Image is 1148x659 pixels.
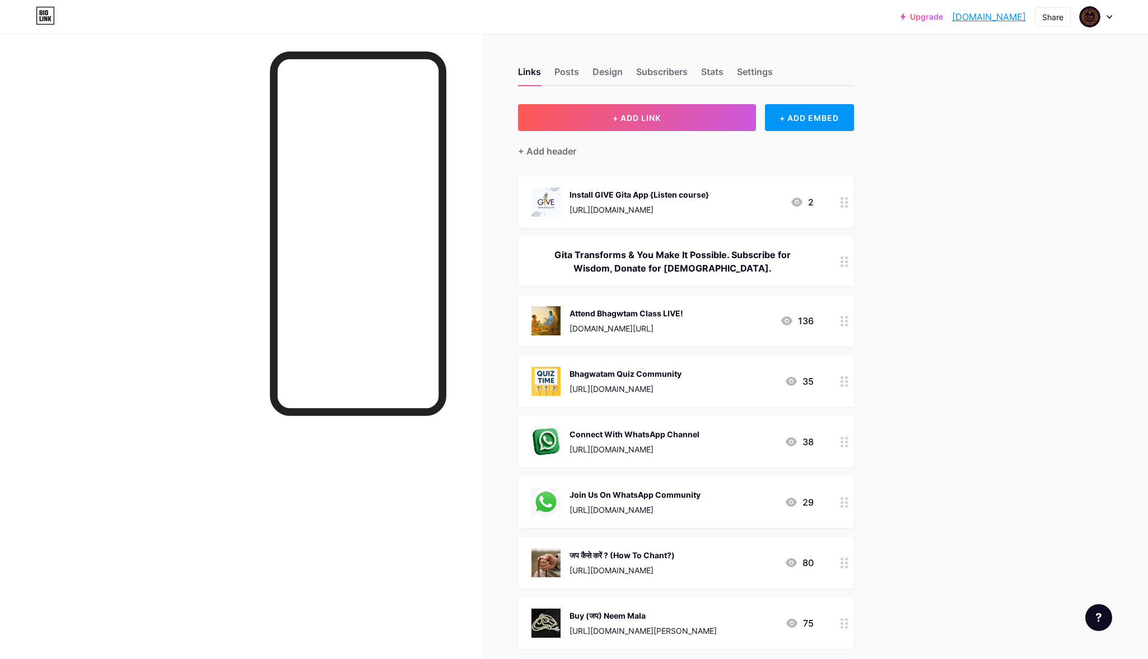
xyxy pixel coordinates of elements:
div: [URL][DOMAIN_NAME] [570,564,675,576]
div: Join Us On WhatsApp Community [570,489,701,501]
div: [URL][DOMAIN_NAME] [570,504,701,516]
img: Install GIVE Gita App {Listen course} [531,188,561,217]
div: 136 [780,314,814,328]
div: Buy (जप) Neem Mala [570,610,717,621]
div: [URL][DOMAIN_NAME] [570,204,709,216]
img: Join Us On WhatsApp Community [531,488,561,517]
a: Upgrade [900,12,943,21]
img: Buy (जप) Neem Mala [531,609,561,638]
div: Links [518,65,541,85]
div: Gita Transforms & You Make It Possible. Subscribe for Wisdom, Donate for [DEMOGRAPHIC_DATA]. [531,248,814,275]
div: + Add header [518,144,576,158]
div: Design [592,65,623,85]
div: [URL][DOMAIN_NAME] [570,383,682,395]
span: + ADD LINK [613,113,661,123]
div: 2 [790,195,814,209]
div: Stats [701,65,724,85]
div: Install GIVE Gita App {Listen course} [570,189,709,200]
div: Share [1042,11,1063,23]
div: 29 [785,496,814,509]
div: 80 [785,556,814,569]
div: जप कैसे करें ? (How To Chant?) [570,549,675,561]
button: + ADD LINK [518,104,756,131]
div: 35 [785,375,814,388]
div: [URL][DOMAIN_NAME][PERSON_NAME] [570,625,717,637]
img: Connect With WhatsApp Channel [531,427,561,456]
div: + ADD EMBED [765,104,854,131]
div: Attend Bhagwtam Class LIVE! [570,307,683,319]
div: Settings [737,65,773,85]
a: [DOMAIN_NAME] [952,10,1026,24]
img: Attend Bhagwtam Class LIVE! [531,306,561,335]
div: 38 [785,435,814,448]
div: Posts [554,65,579,85]
div: 75 [785,616,814,630]
div: [URL][DOMAIN_NAME] [570,443,699,455]
div: [DOMAIN_NAME][URL] [570,323,683,334]
img: Bhagwatam Quiz Community [531,367,561,396]
div: Bhagwatam Quiz Community [570,368,682,380]
div: Connect With WhatsApp Channel [570,428,699,440]
img: जप कैसे करें ? (How To Chant?) [531,548,561,577]
img: givegita [1079,6,1100,27]
div: Subscribers [636,65,688,85]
